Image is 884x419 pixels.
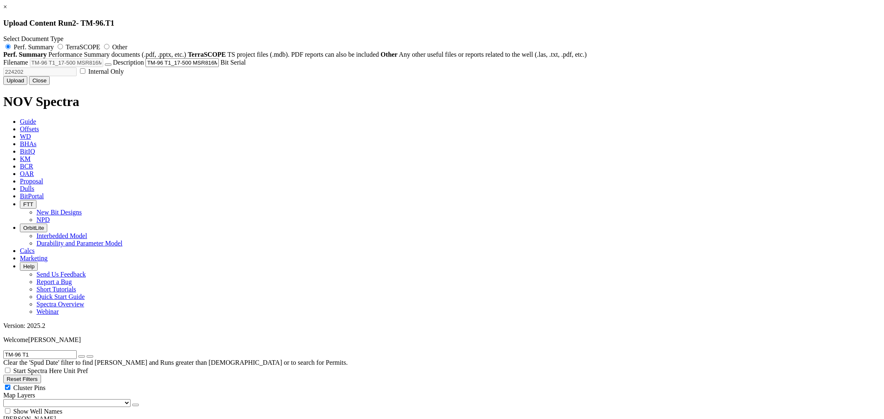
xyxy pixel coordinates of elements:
[3,375,41,383] button: Reset Filters
[3,19,56,27] span: Upload Content
[48,51,186,58] span: Performance Summary documents (.pdf, .pptx, etc.)
[20,163,33,170] span: BCR
[36,278,72,285] a: Report a Bug
[63,367,88,374] span: Unit Pref
[29,76,50,85] button: Close
[381,51,398,58] strong: Other
[112,43,127,51] span: Other
[88,68,124,75] span: Internal Only
[3,51,47,58] strong: Perf. Summary
[20,125,39,132] span: Offsets
[20,193,44,200] span: BitPortal
[20,255,48,262] span: Marketing
[20,155,31,162] span: KM
[36,286,76,293] a: Short Tutorials
[23,201,33,207] span: FTT
[3,3,7,10] a: ×
[3,336,881,344] p: Welcome
[113,59,144,66] span: Description
[20,178,43,185] span: Proposal
[13,408,62,415] span: Show Well Names
[399,51,587,58] span: Any other useful files or reports related to the well (.las, .txt, .pdf, etc.)
[20,148,35,155] span: BitIQ
[3,59,28,66] span: Filename
[36,216,50,223] a: NPD
[23,225,44,231] span: OrbitLite
[3,392,35,399] span: Map Layers
[5,44,11,49] input: Perf. Summary
[36,232,87,239] a: Interbedded Model
[3,359,348,366] span: Clear the 'Spud Date' filter to find [PERSON_NAME] and Runs greater than [DEMOGRAPHIC_DATA] or to...
[80,19,114,27] span: TM-96.T1
[36,271,86,278] a: Send Us Feedback
[13,384,46,391] span: Cluster Pins
[20,170,34,177] span: OAR
[20,118,36,125] span: Guide
[188,51,226,58] strong: TerraSCOPE
[14,43,54,51] span: Perf. Summary
[3,35,63,42] span: Select Document Type
[36,293,85,300] a: Quick Start Guide
[13,367,62,374] span: Start Spectra Here
[28,336,81,343] span: [PERSON_NAME]
[104,44,109,49] input: Other
[220,59,246,66] span: Bit Serial
[80,68,85,74] input: Internal Only
[66,43,100,51] span: TerraSCOPE
[228,51,379,58] span: TS project files (.mdb). PDF reports can also be included
[58,19,79,27] span: Run -
[3,322,881,330] div: Version: 2025.2
[36,301,84,308] a: Spectra Overview
[3,350,77,359] input: Search
[36,209,82,216] a: New Bit Designs
[20,185,34,192] span: Dulls
[20,247,35,254] span: Calcs
[3,94,881,109] h1: NOV Spectra
[20,133,31,140] span: WD
[36,240,123,247] a: Durability and Parameter Model
[23,263,34,270] span: Help
[58,44,63,49] input: TerraSCOPE
[20,140,36,147] span: BHAs
[36,308,59,315] a: Webinar
[72,19,76,27] span: 2
[3,76,27,85] button: Upload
